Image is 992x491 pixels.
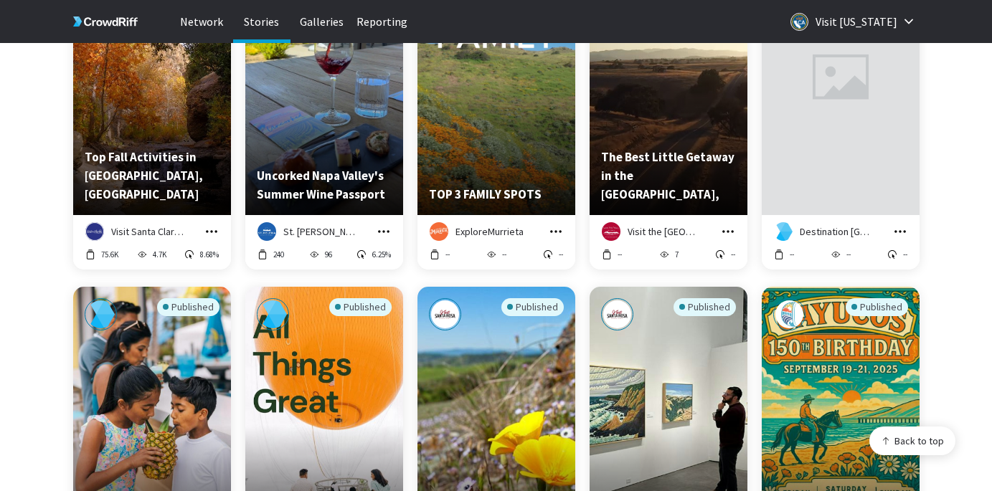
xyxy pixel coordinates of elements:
p: 4.7K [152,249,166,260]
button: -- [429,248,450,261]
button: -- [714,248,736,261]
button: 7 [658,248,679,261]
button: 4.7K [136,248,166,261]
button: 8.68% [184,248,219,261]
a: Preview story titled 'TOP 3 FAMILY SPOTS' [417,205,575,218]
p: ExploreMurrieta [455,224,524,239]
p: Destination [GEOGRAPHIC_DATA] [800,224,872,239]
button: -- [830,248,851,261]
button: -- [542,248,564,261]
p: Visit Santa Clarita [111,224,184,239]
p: 8.68% [200,249,219,260]
button: 240 [257,248,285,261]
img: visitsantarosa [601,298,633,330]
div: Published [674,298,736,316]
img: Destination Irvine [257,298,289,330]
p: The Best Little Getaway in the Santa Ynez Valley, CA [601,148,736,204]
div: Published [157,298,219,316]
button: -- [601,248,623,261]
p: Visit the [GEOGRAPHIC_DATA] [628,224,700,239]
img: Logo for Visit California [790,13,808,31]
p: 75.6K [101,249,118,260]
button: -- [773,248,795,261]
button: -- [887,248,908,261]
p: TOP 3 FAMILY SPOTS [429,185,564,204]
a: Preview story titled 'The Best Little Getaway in the Santa Ynez Valley, CA' [590,205,747,218]
button: 96 [308,248,332,261]
button: 6.25% [356,248,392,261]
p: 96 [324,249,331,260]
p: -- [790,249,794,260]
p: 7 [674,249,678,260]
a: Preview story titled 'Top Fall Activities in Santa Clarita, CA' [73,205,231,218]
img: Destination Irvine [774,222,793,241]
a: Preview story titled 'Uncorked Napa Valley's Summer Wine Passport' [245,205,403,218]
p: -- [445,249,450,260]
img: Visit the Santa Ynez Valley [602,222,620,241]
button: 75.6K [85,248,119,261]
p: 240 [273,249,284,260]
div: Published [329,298,392,316]
p: -- [731,249,735,260]
p: -- [903,249,907,260]
img: ExploreMurrieta [430,222,448,241]
img: Visit Santa Clarita [85,222,104,241]
p: Visit [US_STATE] [816,10,897,33]
img: Destination Irvine [85,298,117,330]
p: -- [502,249,506,260]
p: 6.25% [372,249,391,260]
div: Published [501,298,564,316]
img: cayucosca [773,298,806,330]
img: St. Helena [258,222,276,241]
p: -- [846,249,851,260]
button: -- [486,248,507,261]
p: St. [PERSON_NAME] [283,224,356,239]
p: Uncorked Napa Valley's Summer Wine Passport [257,166,392,204]
p: -- [618,249,622,260]
img: visitsantarosa [429,298,461,330]
p: -- [559,249,563,260]
p: Top Fall Activities in Santa Clarita, CA [85,148,219,204]
button: Back to top [869,426,955,455]
div: Published [846,298,908,316]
